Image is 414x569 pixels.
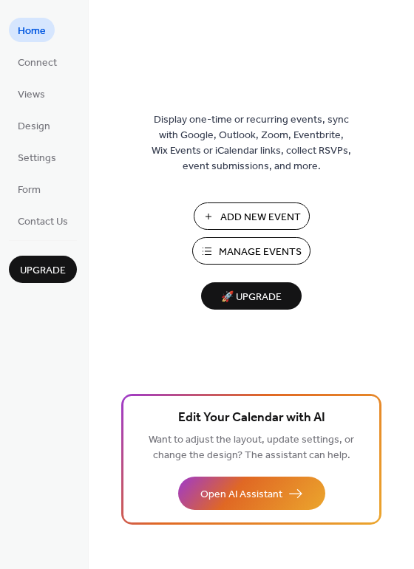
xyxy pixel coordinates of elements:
[220,210,301,225] span: Add New Event
[9,208,77,233] a: Contact Us
[18,183,41,198] span: Form
[18,151,56,166] span: Settings
[9,113,59,137] a: Design
[18,24,46,39] span: Home
[18,87,45,103] span: Views
[9,145,65,169] a: Settings
[200,487,282,502] span: Open AI Assistant
[219,245,302,260] span: Manage Events
[152,112,351,174] span: Display one-time or recurring events, sync with Google, Outlook, Zoom, Eventbrite, Wix Events or ...
[210,287,293,307] span: 🚀 Upgrade
[18,119,50,134] span: Design
[18,214,68,230] span: Contact Us
[9,81,54,106] a: Views
[149,430,354,466] span: Want to adjust the layout, update settings, or change the design? The assistant can help.
[178,477,325,510] button: Open AI Assistant
[192,237,310,265] button: Manage Events
[201,282,302,310] button: 🚀 Upgrade
[9,256,77,283] button: Upgrade
[178,408,325,429] span: Edit Your Calendar with AI
[9,50,66,74] a: Connect
[9,177,50,201] a: Form
[18,55,57,71] span: Connect
[194,202,310,230] button: Add New Event
[9,18,55,42] a: Home
[20,263,66,279] span: Upgrade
